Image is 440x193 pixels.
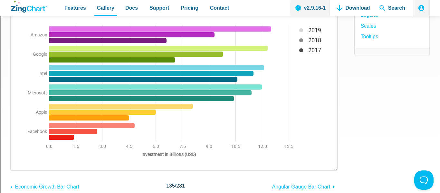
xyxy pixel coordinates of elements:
span: Docs [125,4,138,12]
div: Sort New > Old [3,21,437,27]
div: Sign out [3,44,437,50]
span: Features [64,4,86,12]
input: Search outlines [3,8,60,15]
div: Home [3,3,135,8]
div: Delete [3,33,437,38]
span: Gallery [97,4,114,12]
iframe: Toggle Customer Support [414,170,434,190]
a: ZingChart Logo. Click to return to the homepage [11,1,47,13]
span: Support [149,4,169,12]
div: Sort A > Z [3,15,437,21]
div: Options [3,38,437,44]
span: Contact [210,4,229,12]
span: Pricing [181,4,198,12]
div: Move To ... [3,27,437,33]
